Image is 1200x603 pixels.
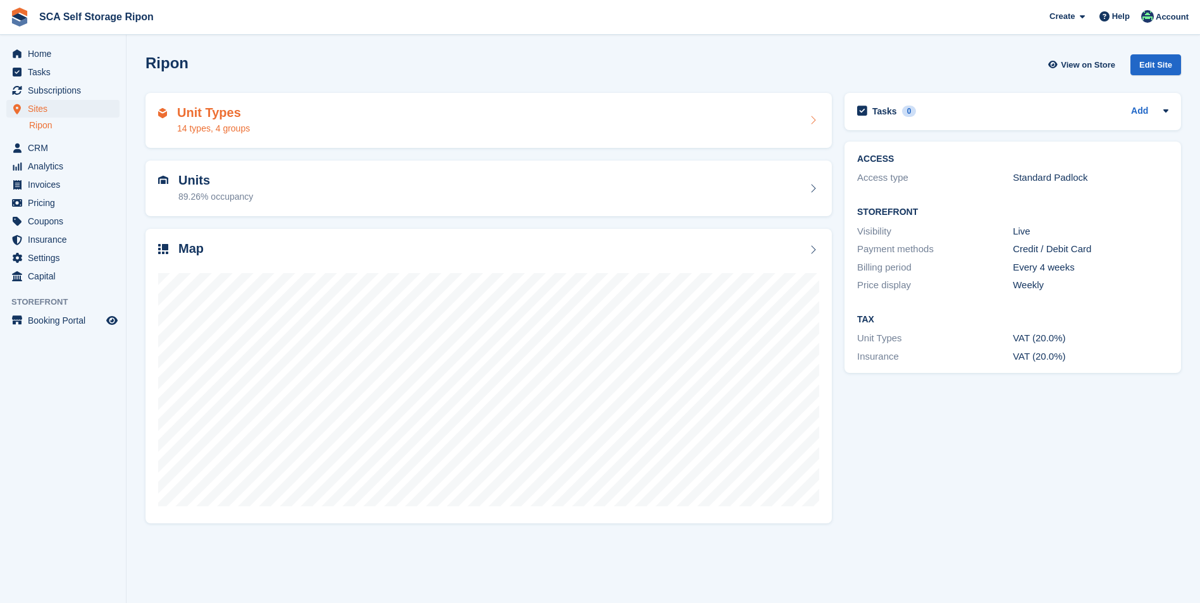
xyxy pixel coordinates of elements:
div: VAT (20.0%) [1013,331,1168,346]
div: Visibility [857,224,1013,239]
img: unit-icn-7be61d7bf1b0ce9d3e12c5938cc71ed9869f7b940bace4675aadf7bd6d80202e.svg [158,176,168,185]
div: 14 types, 4 groups [177,122,250,135]
img: map-icn-33ee37083ee616e46c38cad1a60f524a97daa1e2b2c8c0bc3eb3415660979fc1.svg [158,244,168,254]
a: menu [6,157,120,175]
span: Subscriptions [28,82,104,99]
a: menu [6,63,120,81]
h2: Map [178,241,204,256]
h2: ACCESS [857,154,1168,164]
div: Insurance [857,350,1013,364]
a: SCA Self Storage Ripon [34,6,159,27]
span: Storefront [11,296,126,308]
span: Home [28,45,104,63]
div: VAT (20.0%) [1013,350,1168,364]
a: menu [6,176,120,193]
div: Credit / Debit Card [1013,242,1168,257]
span: View on Store [1061,59,1115,71]
h2: Ripon [145,54,189,71]
a: Preview store [104,313,120,328]
h2: Units [178,173,253,188]
div: Every 4 weeks [1013,260,1168,275]
a: View on Store [1046,54,1120,75]
span: Settings [28,249,104,267]
div: 0 [902,106,917,117]
div: 89.26% occupancy [178,190,253,204]
span: Sites [28,100,104,118]
a: menu [6,194,120,212]
a: menu [6,249,120,267]
a: Units 89.26% occupancy [145,161,832,216]
span: Invoices [28,176,104,193]
h2: Tasks [872,106,897,117]
div: Standard Padlock [1013,171,1168,185]
span: Account [1156,11,1189,23]
a: menu [6,267,120,285]
a: menu [6,212,120,230]
div: Live [1013,224,1168,239]
div: Price display [857,278,1013,293]
span: Analytics [28,157,104,175]
span: Capital [28,267,104,285]
a: menu [6,45,120,63]
span: Help [1112,10,1130,23]
span: Tasks [28,63,104,81]
a: Map [145,229,832,524]
div: Billing period [857,260,1013,275]
div: Weekly [1013,278,1168,293]
span: Insurance [28,231,104,248]
span: Booking Portal [28,312,104,329]
a: menu [6,231,120,248]
div: Access type [857,171,1013,185]
img: stora-icon-8386f47178a22dfd0bd8f6a31ec36ba5ce8667c1dd55bd0f319d3a0aa187defe.svg [10,8,29,27]
a: Add [1131,104,1148,119]
div: Payment methods [857,242,1013,257]
a: Ripon [29,119,120,131]
a: menu [6,82,120,99]
h2: Unit Types [177,106,250,120]
span: Pricing [28,194,104,212]
a: Edit Site [1130,54,1181,80]
h2: Tax [857,315,1168,325]
a: menu [6,139,120,157]
span: Create [1049,10,1075,23]
img: Thomas Webb [1141,10,1154,23]
div: Edit Site [1130,54,1181,75]
span: CRM [28,139,104,157]
a: menu [6,312,120,329]
a: menu [6,100,120,118]
span: Coupons [28,212,104,230]
div: Unit Types [857,331,1013,346]
img: unit-type-icn-2b2737a686de81e16bb02015468b77c625bbabd49415b5ef34ead5e3b44a266d.svg [158,108,167,118]
a: Unit Types 14 types, 4 groups [145,93,832,149]
h2: Storefront [857,207,1168,217]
